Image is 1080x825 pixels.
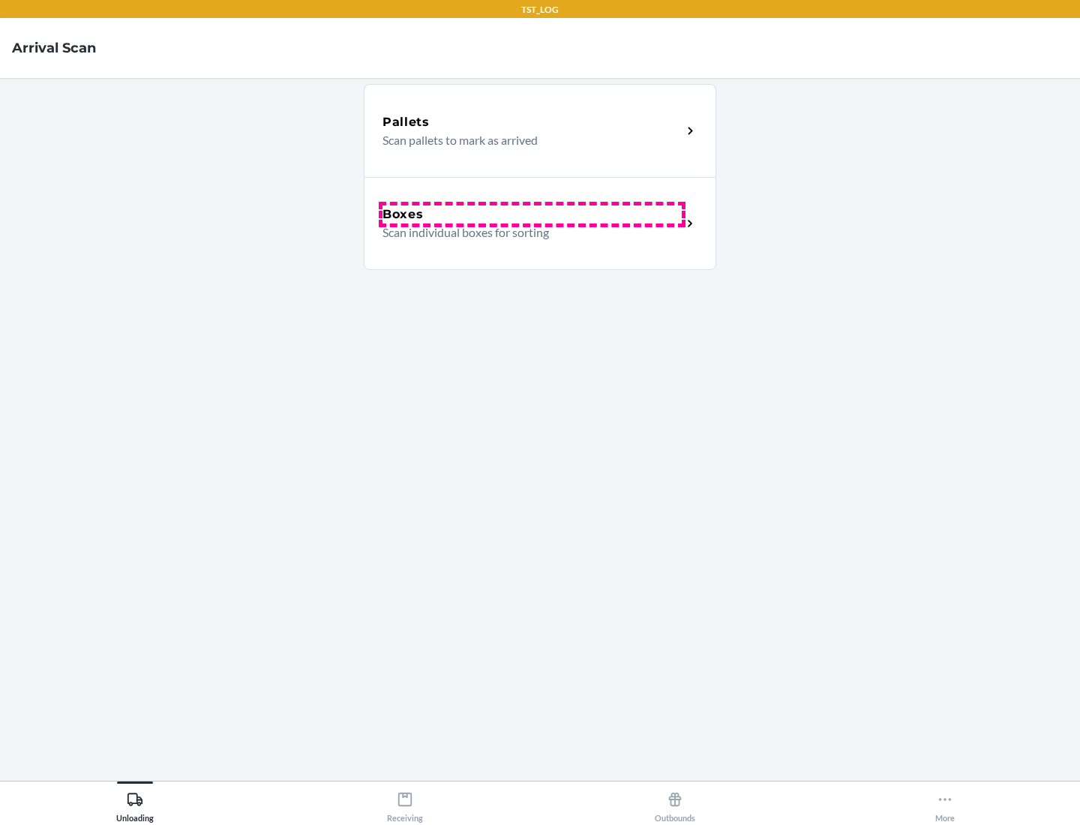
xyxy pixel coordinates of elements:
[810,781,1080,823] button: More
[116,785,154,823] div: Unloading
[382,131,670,149] p: Scan pallets to mark as arrived
[364,177,716,270] a: BoxesScan individual boxes for sorting
[655,785,695,823] div: Outbounds
[12,38,96,58] h4: Arrival Scan
[521,3,559,16] p: TST_LOG
[540,781,810,823] button: Outbounds
[270,781,540,823] button: Receiving
[387,785,423,823] div: Receiving
[382,223,670,241] p: Scan individual boxes for sorting
[935,785,955,823] div: More
[364,84,716,177] a: PalletsScan pallets to mark as arrived
[382,205,424,223] h5: Boxes
[382,113,430,131] h5: Pallets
